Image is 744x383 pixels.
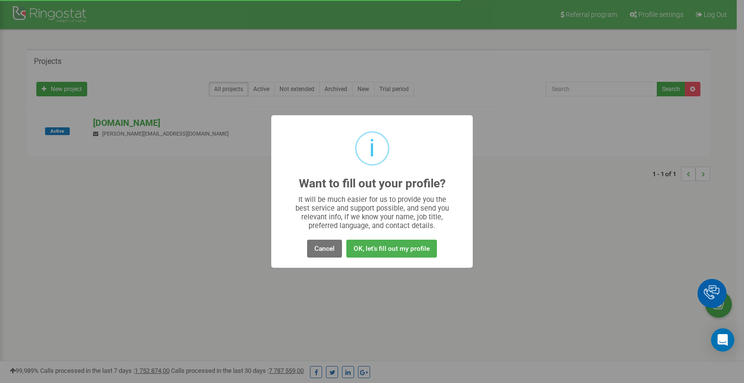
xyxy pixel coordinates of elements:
[369,133,375,164] div: i
[291,195,454,230] div: It will be much easier for us to provide you the best service and support possible, and send you ...
[346,240,437,258] button: OK, let's fill out my profile
[307,240,342,258] button: Cancel
[299,177,446,190] h2: Want to fill out your profile?
[711,328,734,352] div: Open Intercom Messenger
